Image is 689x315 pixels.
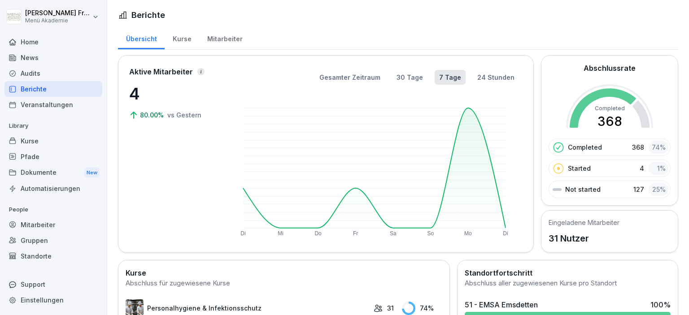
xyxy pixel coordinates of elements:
[4,34,102,50] a: Home
[129,82,219,106] p: 4
[632,142,644,152] p: 368
[84,168,100,178] div: New
[465,278,671,289] div: Abschluss aller zugewiesenen Kurse pro Standort
[640,164,644,173] p: 4
[4,233,102,248] a: Gruppen
[387,303,394,313] p: 31
[240,230,245,237] text: Di
[4,97,102,112] a: Veranstaltungen
[4,119,102,133] p: Library
[4,217,102,233] a: Mitarbeiter
[4,50,102,65] a: News
[503,230,508,237] text: Di
[649,183,668,196] div: 25 %
[549,218,619,227] h5: Eingeladene Mitarbeiter
[584,63,636,73] h2: Abschlussrate
[568,164,591,173] p: Started
[4,203,102,217] p: People
[565,185,601,194] p: Not started
[4,149,102,164] a: Pfade
[165,26,199,49] a: Kurse
[126,278,442,289] div: Abschluss für zugewiesene Kurse
[649,141,668,154] div: 74 %
[140,110,166,120] p: 80.00%
[650,299,671,310] div: 100 %
[4,248,102,264] a: Standorte
[25,9,91,17] p: [PERSON_NAME] Friesen
[4,164,102,181] div: Dokumente
[4,276,102,292] div: Support
[315,230,322,237] text: Do
[465,268,671,278] h2: Standortfortschritt
[278,230,283,237] text: Mi
[568,142,602,152] p: Completed
[473,70,519,85] button: 24 Stunden
[4,181,102,196] a: Automatisierungen
[465,299,538,310] div: 51 - EMSA Emsdetten
[315,70,385,85] button: Gesamter Zeitraum
[126,268,442,278] h2: Kurse
[167,110,201,120] p: vs Gestern
[633,185,644,194] p: 127
[4,65,102,81] a: Audits
[427,230,434,237] text: So
[199,26,250,49] a: Mitarbeiter
[25,17,91,24] p: Menü Akademie
[4,164,102,181] a: DokumenteNew
[392,70,427,85] button: 30 Tage
[549,232,619,245] p: 31 Nutzer
[4,133,102,149] a: Kurse
[4,292,102,308] a: Einstellungen
[465,230,472,237] text: Mo
[402,302,442,315] div: 74 %
[131,9,165,21] h1: Berichte
[4,81,102,97] a: Berichte
[353,230,358,237] text: Fr
[649,162,668,175] div: 1 %
[435,70,466,85] button: 7 Tage
[118,26,165,49] a: Übersicht
[129,66,193,77] p: Aktive Mitarbeiter
[390,230,397,237] text: Sa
